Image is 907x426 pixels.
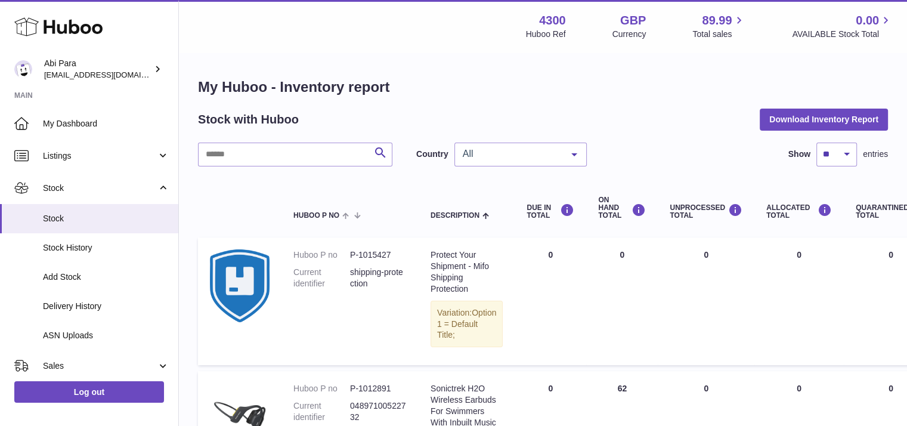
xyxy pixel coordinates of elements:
[43,360,157,372] span: Sales
[515,237,586,365] td: 0
[44,58,151,81] div: Abi Para
[350,249,407,261] dd: P-1015427
[754,237,844,365] td: 0
[889,384,893,393] span: 0
[889,250,893,260] span: 0
[670,203,742,220] div: UNPROCESSED Total
[702,13,732,29] span: 89.99
[431,212,479,220] span: Description
[863,149,888,160] span: entries
[350,383,407,394] dd: P-1012891
[293,400,350,423] dt: Current identifier
[350,267,407,289] dd: shipping-protection
[788,149,810,160] label: Show
[198,112,299,128] h2: Stock with Huboo
[14,60,32,78] img: Abi@mifo.co.uk
[293,383,350,394] dt: Huboo P no
[44,70,175,79] span: [EMAIL_ADDRESS][DOMAIN_NAME]
[210,249,270,322] img: product image
[539,13,566,29] strong: 4300
[43,242,169,254] span: Stock History
[43,118,169,129] span: My Dashboard
[437,308,496,340] span: Option 1 = Default Title;
[658,237,754,365] td: 0
[43,330,169,341] span: ASN Uploads
[527,203,574,220] div: DUE IN TOTAL
[293,267,350,289] dt: Current identifier
[856,13,879,29] span: 0.00
[431,301,503,348] div: Variation:
[43,213,169,224] span: Stock
[43,271,169,283] span: Add Stock
[760,109,888,130] button: Download Inventory Report
[612,29,646,40] div: Currency
[14,381,164,403] a: Log out
[692,29,745,40] span: Total sales
[43,150,157,162] span: Listings
[416,149,448,160] label: Country
[766,203,832,220] div: ALLOCATED Total
[526,29,566,40] div: Huboo Ref
[792,29,893,40] span: AVAILABLE Stock Total
[43,301,169,312] span: Delivery History
[293,212,339,220] span: Huboo P no
[692,13,745,40] a: 89.99 Total sales
[43,183,157,194] span: Stock
[792,13,893,40] a: 0.00 AVAILABLE Stock Total
[293,249,350,261] dt: Huboo P no
[460,148,562,160] span: All
[431,249,503,295] div: Protect Your Shipment - Mifo Shipping Protection
[198,78,888,97] h1: My Huboo - Inventory report
[620,13,646,29] strong: GBP
[598,196,646,220] div: ON HAND Total
[350,400,407,423] dd: 04897100522732
[586,237,658,365] td: 0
